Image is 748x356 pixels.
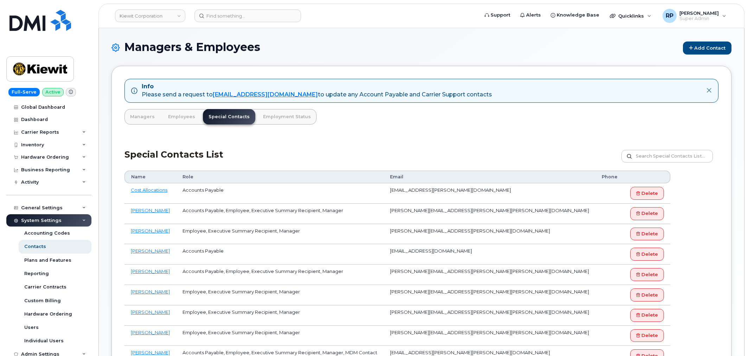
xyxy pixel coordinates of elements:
a: [PERSON_NAME] [131,248,170,254]
a: Delete [630,288,664,301]
a: Delete [630,187,664,200]
a: [PERSON_NAME] [131,309,170,315]
td: Employee, Executive Summary Recipient, Manager [176,326,384,346]
h2: Special Contacts List [124,150,223,171]
td: Employee, Executive Summary Recipient, Manager [176,305,384,326]
td: [EMAIL_ADDRESS][DOMAIN_NAME] [384,244,595,265]
a: Special Contacts [203,109,255,125]
td: [PERSON_NAME][EMAIL_ADDRESS][PERSON_NAME][PERSON_NAME][DOMAIN_NAME] [384,305,595,326]
a: Delete [630,207,664,220]
a: Employment Status [257,109,317,125]
th: Role [176,171,384,183]
a: [PERSON_NAME] [131,350,170,355]
a: [PERSON_NAME] [131,268,170,274]
th: Phone [595,171,624,183]
strong: Info [142,83,154,90]
a: Delete [630,248,664,261]
a: [PERSON_NAME] [131,208,170,213]
a: Delete [630,228,664,241]
td: Accounts Payable, Employee, Executive Summary Recipient, Manager [176,204,384,224]
td: Accounts Payable [176,244,384,265]
td: [PERSON_NAME][EMAIL_ADDRESS][PERSON_NAME][PERSON_NAME][DOMAIN_NAME] [384,326,595,346]
a: Managers [124,109,160,125]
td: Accounts Payable, Employee, Executive Summary Recipient, Manager [176,265,384,285]
td: Accounts Payable [176,183,384,204]
a: Delete [630,329,664,342]
div: Please send a request to to update any Account Payable and Carrier Support contacts [142,91,492,99]
a: [EMAIL_ADDRESS][DOMAIN_NAME] [213,91,318,98]
h1: Managers & Employees [111,41,731,55]
a: Delete [630,268,664,281]
a: [PERSON_NAME] [131,330,170,335]
td: [PERSON_NAME][EMAIL_ADDRESS][PERSON_NAME][PERSON_NAME][DOMAIN_NAME] [384,204,595,224]
th: Name [124,171,176,183]
a: Add Contact [683,42,731,55]
td: [PERSON_NAME][EMAIL_ADDRESS][PERSON_NAME][PERSON_NAME][DOMAIN_NAME] [384,265,595,285]
a: Delete [630,309,664,322]
a: [PERSON_NAME] [131,228,170,234]
a: [PERSON_NAME] [131,289,170,294]
td: [EMAIL_ADDRESS][PERSON_NAME][DOMAIN_NAME] [384,183,595,204]
td: [PERSON_NAME][EMAIL_ADDRESS][PERSON_NAME][DOMAIN_NAME] [384,224,595,244]
a: Employees [162,109,201,125]
td: Employee, Executive Summary Recipient, Manager [176,285,384,305]
th: Email [384,171,595,183]
td: Employee, Executive Summary Recipient, Manager [176,224,384,244]
a: Cost Allocations [131,187,167,193]
td: [PERSON_NAME][EMAIL_ADDRESS][PERSON_NAME][PERSON_NAME][DOMAIN_NAME] [384,285,595,305]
